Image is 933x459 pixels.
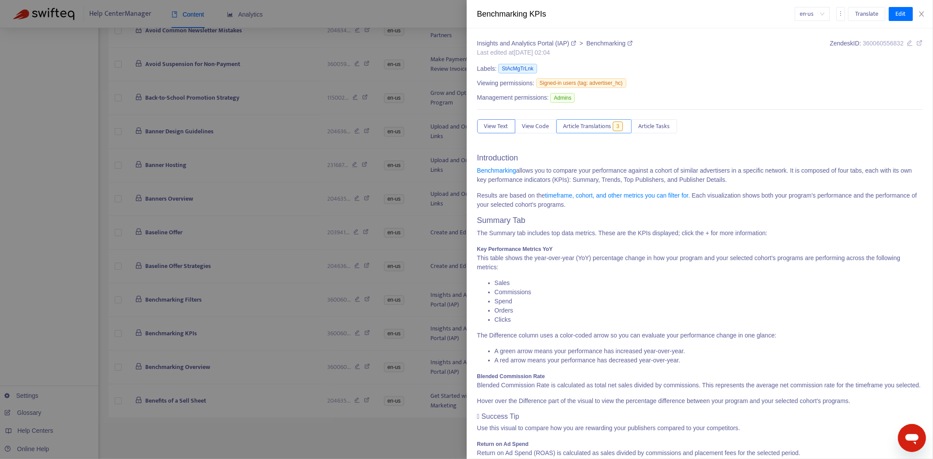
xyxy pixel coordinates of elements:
[484,122,508,131] span: View Text
[477,93,549,102] span: Management permissions:
[477,449,923,458] p: Return on Ad Spend (ROAS) is calculated as sales divided by commissions and placement fees for th...
[563,122,612,131] span: Article Translations
[477,79,535,88] span: Viewing permissions:
[477,246,553,252] strong: Key Performance Metrics YoY
[898,424,926,452] iframe: Button to launch messaging window
[477,396,923,406] p: Hover over the Difference part of the visual to view the percentage difference between your progr...
[836,7,845,21] button: more
[477,8,795,20] div: Benchmarking KPIs
[495,278,923,288] li: Sales
[498,64,537,73] span: StAcMgTrLnk
[495,306,923,315] li: Orders
[477,216,923,226] h3: Summary Tab
[632,119,677,133] button: Article Tasks
[477,119,515,133] button: View Text
[477,166,923,184] p: allows you to compare your performance against a cohort of similar advertisers in a specific netw...
[495,356,923,365] li: A red arrow means your performance has decreased year-over-year.
[477,412,923,421] h4: Success Tip
[495,315,923,324] li: Clicks
[545,192,688,199] a: timeframe, cohort, and other metrics you can filter for
[477,48,633,57] div: Last edited at [DATE] 02:04
[848,7,885,21] button: Translate
[495,288,923,297] li: Commissions
[522,122,549,131] span: View Code
[477,229,923,238] p: The Summary tab includes top data metrics. These are the KPIs displayed; click the + for more inf...
[495,347,923,356] li: A green arrow means your performance has increased year-over-year.
[889,7,913,21] button: Edit
[838,10,844,17] span: more
[536,78,626,88] span: Signed-in users (tag: advertiser_hc)
[587,40,632,47] a: Benchmarking
[855,9,878,19] span: Translate
[477,373,545,379] strong: Blended Commission Rate
[495,297,923,306] li: Spend
[515,119,556,133] button: View Code
[830,39,923,57] div: Zendesk ID:
[477,254,923,272] p: This table shows the year-over-year (YoY) percentage change in how your program and your selected...
[550,93,575,103] span: Admins
[863,40,904,47] span: 360060556832
[800,7,825,21] span: en-us
[477,381,923,390] p: Blended Commission Rate is calculated as total net sales divided by commissions. This represents ...
[556,119,632,133] button: Article Translations3
[477,40,578,47] a: Insights and Analytics Portal (IAP)
[477,64,497,73] span: Labels:
[477,39,633,48] div: >
[477,441,529,447] strong: Return on Ad Spend
[639,122,670,131] span: Article Tasks
[916,10,928,18] button: Close
[477,331,923,340] p: The Difference column uses a color-coded arrow so you can evaluate your performance change in one...
[896,9,906,19] span: Edit
[477,191,923,209] p: Results are based on the . Each visualization shows both your program's performance and the perfo...
[477,167,517,174] a: Benchmarking
[613,122,623,131] span: 3
[477,424,923,433] p: Use this visual to compare how you are rewarding your publishers compared to your competitors.
[918,10,925,17] span: close
[477,153,923,163] h3: Introduction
